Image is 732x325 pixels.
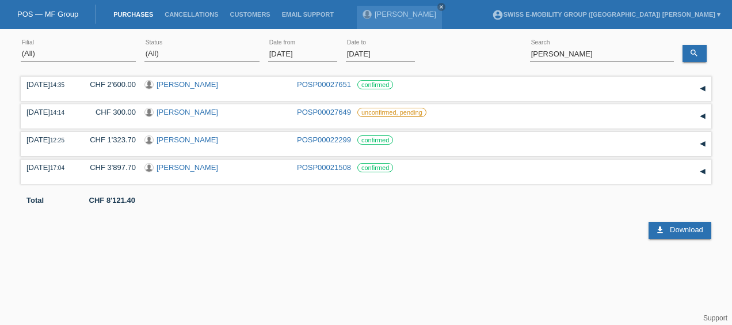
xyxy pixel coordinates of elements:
div: expand/collapse [694,163,711,180]
i: search [689,48,699,58]
a: [PERSON_NAME] [157,135,218,144]
a: download Download [649,222,711,239]
span: 12:25 [50,137,64,143]
div: CHF 2'600.00 [81,80,136,89]
a: Purchases [108,11,159,18]
label: confirmed [357,163,393,172]
div: CHF 1'323.70 [81,135,136,144]
a: Email Support [276,11,340,18]
a: Customers [224,11,276,18]
a: POSP00022299 [297,135,351,144]
div: expand/collapse [694,135,711,153]
i: download [655,225,665,235]
a: close [437,3,445,11]
span: Download [670,225,703,234]
b: Total [26,196,44,205]
a: [PERSON_NAME] [157,108,218,116]
label: unconfirmed, pending [357,108,426,117]
div: CHF 300.00 [81,108,136,116]
div: [DATE] [26,163,73,172]
label: confirmed [357,80,393,89]
a: POSP00027649 [297,108,351,116]
div: expand/collapse [694,80,711,97]
a: POS — MF Group [17,10,78,18]
a: Support [703,314,727,322]
a: Cancellations [159,11,224,18]
div: expand/collapse [694,108,711,125]
a: [PERSON_NAME] [375,10,436,18]
a: account_circleSwiss E-Mobility Group ([GEOGRAPHIC_DATA]) [PERSON_NAME] ▾ [486,11,726,18]
a: search [683,45,707,62]
b: CHF 8'121.40 [89,196,135,205]
span: 17:04 [50,165,64,171]
a: [PERSON_NAME] [157,163,218,172]
div: [DATE] [26,108,73,116]
div: [DATE] [26,80,73,89]
span: 14:35 [50,82,64,88]
a: [PERSON_NAME] [157,80,218,89]
span: 14:14 [50,109,64,116]
label: confirmed [357,135,393,145]
div: [DATE] [26,135,73,144]
a: POSP00027651 [297,80,351,89]
i: account_circle [492,9,504,21]
i: close [439,4,444,10]
div: CHF 3'897.70 [81,163,136,172]
a: POSP00021508 [297,163,351,172]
